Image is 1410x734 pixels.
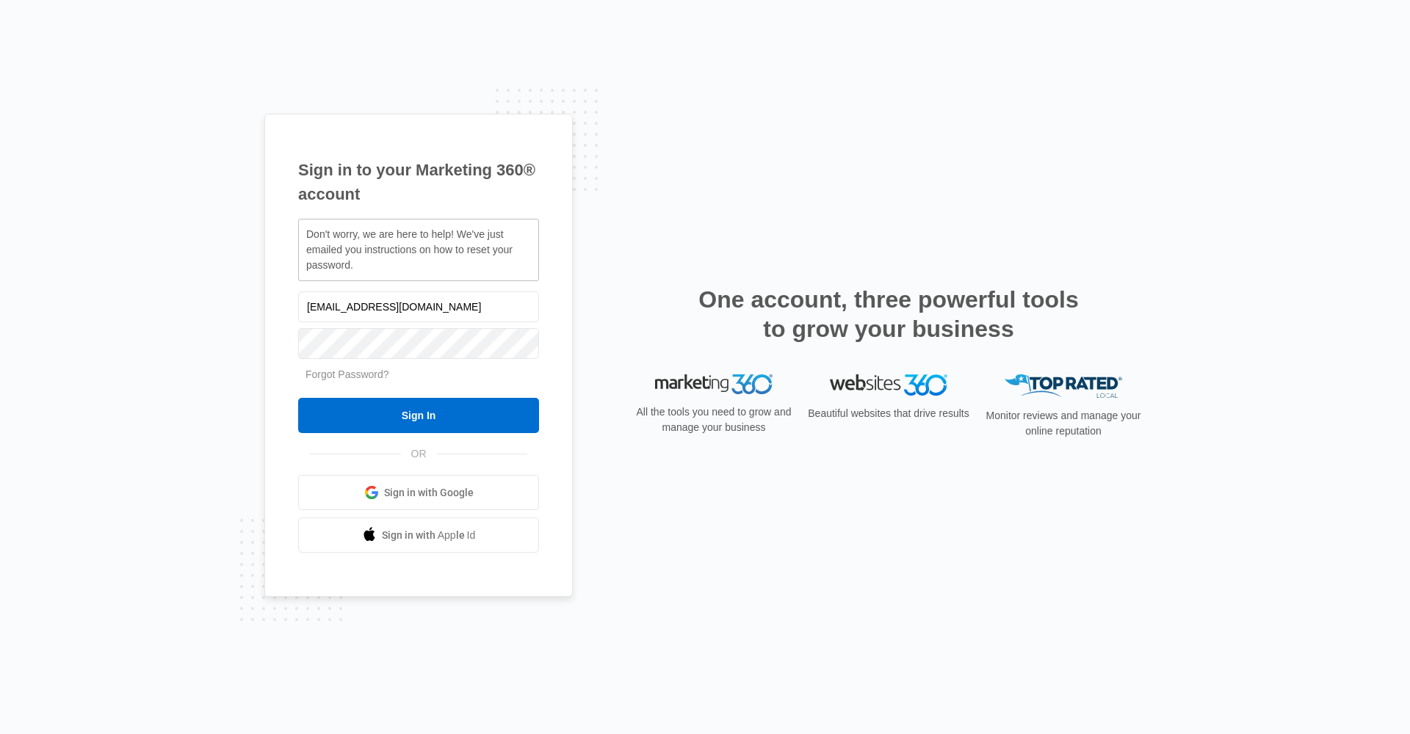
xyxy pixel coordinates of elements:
p: Beautiful websites that drive results [806,406,971,421]
img: Marketing 360 [655,374,773,395]
p: All the tools you need to grow and manage your business [632,404,796,435]
span: Don't worry, we are here to help! We've just emailed you instructions on how to reset your password. [306,228,513,271]
span: OR [401,446,437,462]
img: Top Rated Local [1005,374,1122,399]
span: Sign in with Google [384,485,474,501]
input: Email [298,291,539,322]
p: Monitor reviews and manage your online reputation [981,408,1146,439]
h1: Sign in to your Marketing 360® account [298,158,539,206]
h2: One account, three powerful tools to grow your business [694,285,1083,344]
a: Sign in with Google [298,475,539,510]
input: Sign In [298,398,539,433]
a: Sign in with Apple Id [298,517,539,553]
img: Websites 360 [830,374,947,396]
a: Forgot Password? [305,368,389,380]
span: Sign in with Apple Id [382,528,476,543]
